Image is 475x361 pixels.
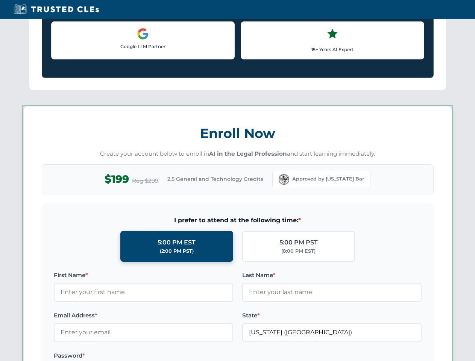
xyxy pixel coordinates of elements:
img: Trusted CLEs [11,4,101,15]
input: Enter your last name [242,283,422,302]
input: Enter your email [54,323,233,342]
div: (2:00 PM PST) [160,247,194,255]
div: 5:00 PM EST [158,238,196,247]
span: Approved by [US_STATE] Bar [292,175,364,183]
label: State [242,311,422,320]
label: Password [54,351,233,360]
label: First Name [54,271,233,280]
input: Florida (FL) [242,323,422,342]
span: 2.5 General and Technology Credits [167,175,263,183]
p: 15+ Years AI Expert [247,46,418,53]
span: I prefer to attend at the following time: [54,215,422,225]
label: Last Name [242,271,422,280]
img: Florida Bar [279,174,289,185]
input: Enter your first name [54,283,233,302]
strong: AI in the Legal Profession [209,150,287,157]
h3: Enroll Now [42,121,434,145]
label: Email Address [54,311,233,320]
img: Google [137,28,149,40]
span: Reg $299 [132,176,158,185]
div: (8:00 PM EST) [281,247,316,255]
span: $199 [105,171,129,188]
div: 5:00 PM PST [279,238,318,247]
p: Create your account below to enroll in and start learning immediately. [42,150,434,158]
p: Google LLM Partner [58,43,228,50]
